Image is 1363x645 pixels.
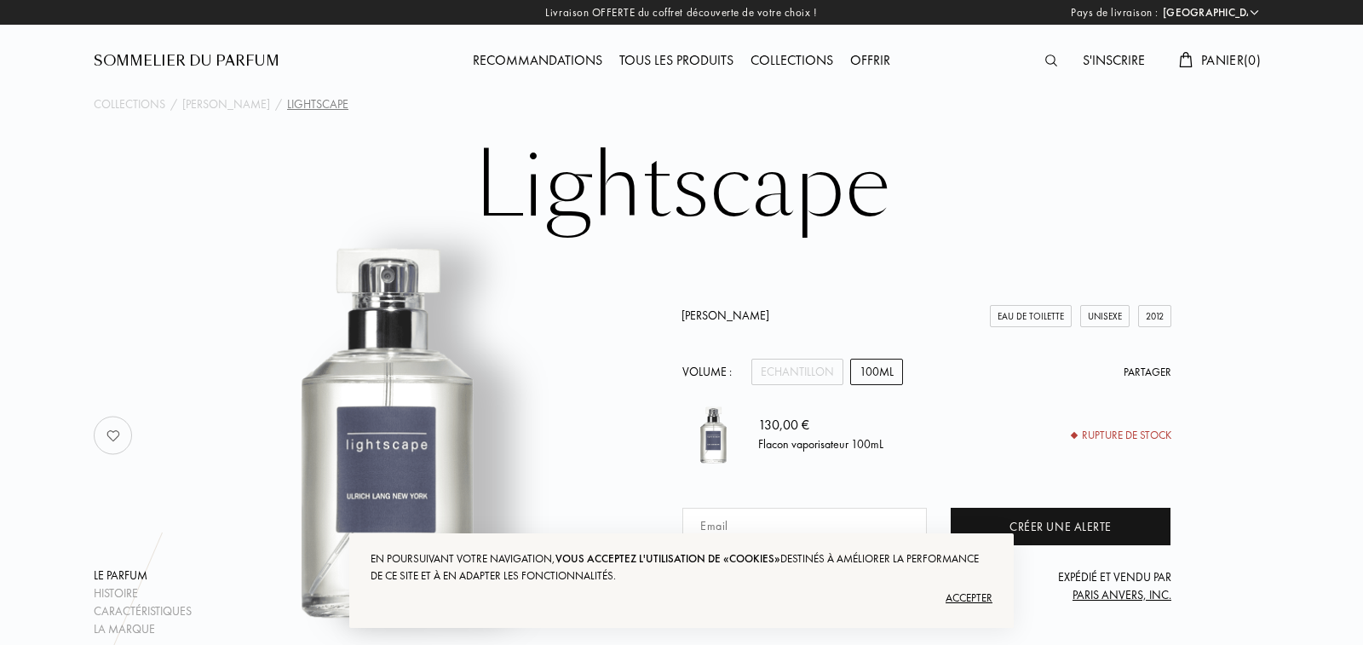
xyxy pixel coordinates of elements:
a: Offrir [842,51,899,69]
img: Lightscape Ulrich Lang [177,216,599,638]
img: cart.svg [1179,52,1193,67]
div: 130,00 € [758,415,883,435]
span: Pays de livraison : [1071,4,1159,21]
div: / [275,95,282,113]
div: Le parfum [94,567,192,585]
img: search_icn.svg [1045,55,1057,66]
div: S'inscrire [1074,50,1153,72]
input: Email [682,508,927,545]
div: Partager [1124,364,1171,381]
div: Tous les produits [611,50,742,72]
a: S'inscrire [1074,51,1153,69]
div: Caractéristiques [94,602,192,620]
a: [PERSON_NAME] [182,95,270,113]
a: Collections [742,51,842,69]
div: Lightscape [287,95,348,113]
a: Tous les produits [611,51,742,69]
img: Lightscape Ulrich Lang [681,402,745,466]
div: Rupture de stock [1072,427,1171,444]
div: Unisexe [1080,305,1130,328]
div: Histoire [94,585,192,602]
h1: Lightscape [256,140,1107,233]
div: La marque [94,620,192,638]
div: 100mL [850,359,903,385]
a: [PERSON_NAME] [681,308,769,323]
div: Créer une alerte [951,508,1170,545]
span: vous acceptez l'utilisation de «cookies» [555,551,780,566]
a: Recommandations [464,51,611,69]
div: En poursuivant votre navigation, destinés à améliorer la performance de ce site et à en adapter l... [371,550,992,585]
a: Collections [94,95,165,113]
img: no_like_p.png [96,418,130,452]
div: / [170,95,177,113]
div: Recommandations [464,50,611,72]
div: Echantillon [751,359,843,385]
div: Flacon vaporisateur 100mL [758,435,883,453]
div: Volume : [681,359,741,385]
div: Expédié et vendu par [1008,568,1171,604]
div: Collections [742,50,842,72]
div: 2012 [1138,305,1171,328]
span: Paris Anvers, Inc. [1073,587,1171,602]
a: Sommelier du Parfum [94,51,279,72]
div: Offrir [842,50,899,72]
div: Eau de Toilette [990,305,1072,328]
div: Accepter [371,585,992,612]
span: Panier ( 0 ) [1201,51,1261,69]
